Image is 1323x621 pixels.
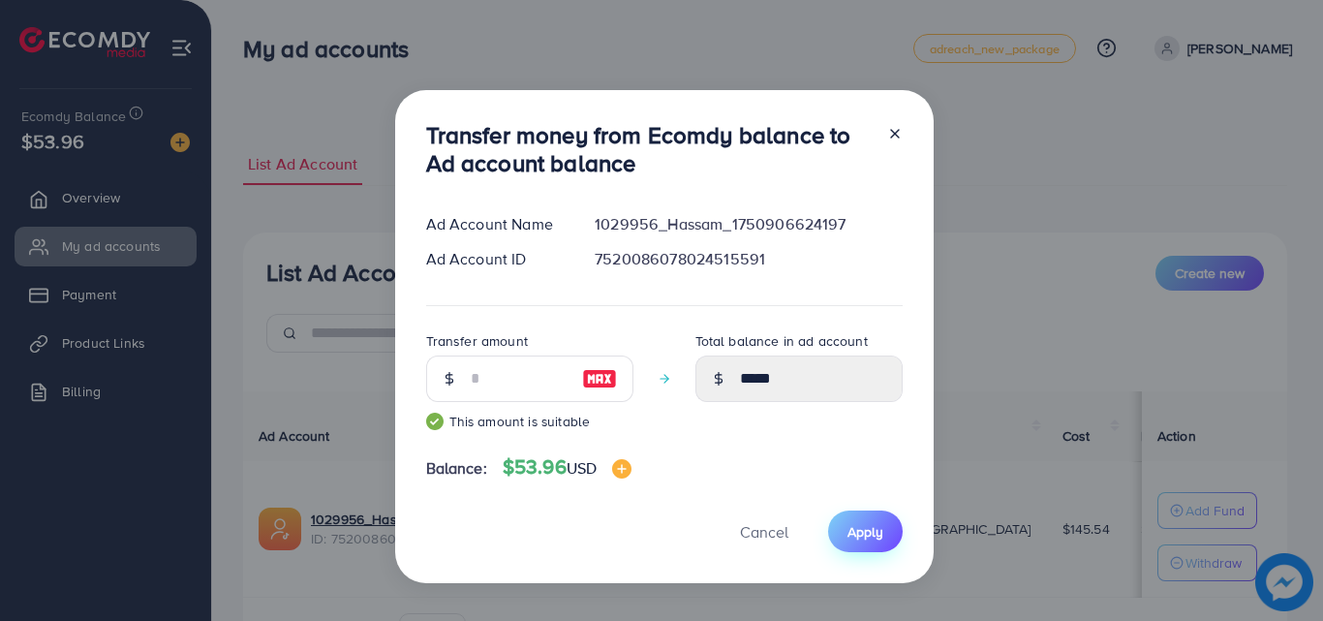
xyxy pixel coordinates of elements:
small: This amount is suitable [426,412,633,431]
span: Balance: [426,457,487,480]
span: Apply [847,522,883,542]
button: Cancel [716,511,813,552]
span: USD [567,457,597,479]
label: Total balance in ad account [695,331,868,351]
img: image [612,459,631,479]
label: Transfer amount [426,331,528,351]
img: guide [426,413,444,430]
div: Ad Account ID [411,248,580,270]
div: 1029956_Hassam_1750906624197 [579,213,917,235]
img: image [582,367,617,390]
span: Cancel [740,521,788,543]
div: 7520086078024515591 [579,248,917,270]
button: Apply [828,511,903,552]
h4: $53.96 [503,455,631,480]
h3: Transfer money from Ecomdy balance to Ad account balance [426,121,872,177]
div: Ad Account Name [411,213,580,235]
